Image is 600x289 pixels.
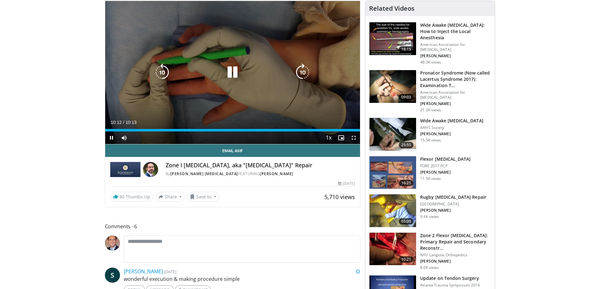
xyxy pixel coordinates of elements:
p: American Association for [MEDICAL_DATA] [420,42,491,52]
p: [PERSON_NAME] [420,101,491,106]
img: 7006d695-e87b-44ca-8282-580cfbaead39.150x105_q85_crop-smart_upscale.jpg [369,156,416,189]
a: 25:55 Wide Awake [MEDICAL_DATA] AAHS Society [PERSON_NAME] 15.5K views [369,118,491,151]
a: [PERSON_NAME] [MEDICAL_DATA] [170,171,238,176]
p: wonderful execution & making procedure simple [124,275,361,283]
button: Enable picture-in-picture mode [335,131,347,144]
p: [GEOGRAPHIC_DATA] [420,202,486,207]
p: Atlanta Trauma Symposium 2016 [420,283,480,288]
img: Avatar [143,162,158,177]
a: [PERSON_NAME] [260,171,293,176]
div: Progress Bar [105,129,360,131]
p: 21.2K views [420,108,441,113]
img: Q2xRg7exoPLTwO8X4xMDoxOjBrO-I4W8_1.150x105_q85_crop-smart_upscale.jpg [369,22,416,55]
a: 80 Thumbs Up [110,192,153,202]
p: [PERSON_NAME] [420,208,486,213]
button: Pause [105,131,118,144]
p: [PERSON_NAME] [420,170,471,175]
span: 25:55 [399,142,414,148]
p: 15.5K views [420,138,441,143]
a: 18:15 Wide Awake [MEDICAL_DATA]: How to Inject the Local Anesthesia American Association for [MED... [369,22,491,65]
h3: Zone 2 Flexor [MEDICAL_DATA]: Primary Repair and Secondary Reconstr… [420,232,491,251]
p: 9.4K views [420,214,439,219]
div: [DATE] [338,181,355,186]
p: 8.0K views [420,265,439,270]
h4: Zone I [MEDICAL_DATA], aka "[MEDICAL_DATA]" Repair [166,162,355,169]
button: Share [156,192,185,202]
span: 09:03 [399,94,414,100]
h3: Wide Awake [MEDICAL_DATA]: How to Inject the Local Anesthesia [420,22,491,41]
a: 05:09 Rugby [MEDICAL_DATA] Repair [GEOGRAPHIC_DATA] [PERSON_NAME] 9.4K views [369,194,491,227]
h3: Update on Tendon Surgery [420,275,480,281]
span: / [123,120,124,125]
span: 5,710 views [324,193,355,201]
p: NYU Langone Orthopedics [420,253,491,258]
img: wide_awake_carpal_tunnel_100008556_2.jpg.150x105_q85_crop-smart_upscale.jpg [369,118,416,151]
p: [PERSON_NAME] [420,259,491,264]
button: Save to [187,192,219,202]
a: [PERSON_NAME] [124,268,163,275]
button: Mute [118,131,130,144]
span: 10:12 [111,120,122,125]
span: 10:21 [399,256,414,263]
p: American Association for [MEDICAL_DATA] [420,90,491,100]
h3: Pronator Syndrome (Now called Lacertus Syndrome 2017): Examination T… [420,70,491,89]
img: b15ab5f3-4390-48d4-b275-99626f519c4a.150x105_q85_crop-smart_upscale.jpg [369,233,416,265]
p: 48.3K views [420,60,441,65]
button: Playback Rate [322,131,335,144]
video-js: Video Player [105,1,360,144]
a: 10:21 Zone 2 Flexor [MEDICAL_DATA]: Primary Repair and Secondary Reconstr… NYU Langone Orthopedic... [369,232,491,270]
img: Rothman Hand Surgery [110,162,140,177]
small: [DATE] [164,269,176,275]
a: Email Asif [105,144,360,157]
p: FORE 2017 PCP [420,164,471,169]
p: 11.5K views [420,176,441,181]
h4: Related Videos [369,5,414,12]
span: 80 [119,194,124,200]
button: Fullscreen [347,131,360,144]
a: 09:03 Pronator Syndrome (Now called Lacertus Syndrome 2017): Examination T… American Association ... [369,70,491,113]
p: [PERSON_NAME] [420,53,491,58]
div: By FEATURING [166,171,355,177]
a: S [105,268,120,283]
h3: Rugby [MEDICAL_DATA] Repair [420,194,486,200]
span: Comments 6 [105,222,361,231]
p: [PERSON_NAME] [420,131,483,136]
span: 16:21 [399,180,414,186]
span: 05:09 [399,218,414,225]
img: Avatar [105,236,120,251]
h3: Wide Awake [MEDICAL_DATA] [420,118,483,124]
img: ecc38c0f-1cd8-4861-b44a-401a34bcfb2f.150x105_q85_crop-smart_upscale.jpg [369,70,416,103]
span: 18:15 [399,46,414,53]
img: 8c27fefa-cd62-4f8e-93ff-934928e829ee.150x105_q85_crop-smart_upscale.jpg [369,194,416,227]
p: AAHS Society [420,125,483,130]
span: 10:13 [125,120,136,125]
h3: Flexor [MEDICAL_DATA] [420,156,471,162]
a: 16:21 Flexor [MEDICAL_DATA] FORE 2017 PCP [PERSON_NAME] 11.5K views [369,156,491,189]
